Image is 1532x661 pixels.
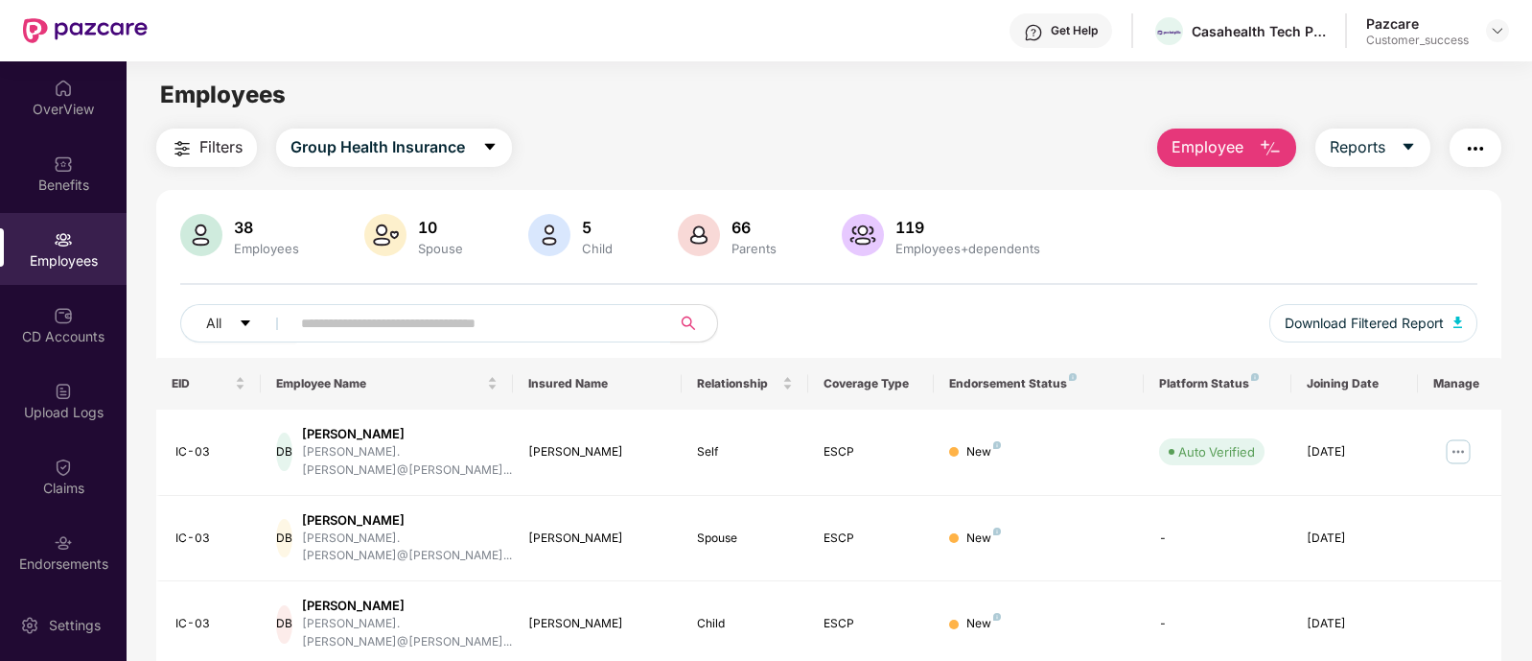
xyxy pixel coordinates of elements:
[276,376,483,391] span: Employee Name
[892,241,1044,256] div: Employees+dependents
[824,530,919,548] div: ESCP
[1453,317,1463,328] img: svg+xml;base64,PHN2ZyB4bWxucz0iaHR0cDovL3d3dy53My5vcmcvMjAwMC9zdmciIHhtbG5zOnhsaW5rPSJodHRwOi8vd3...
[175,443,246,461] div: IC-03
[175,615,246,633] div: IC-03
[678,214,720,256] img: svg+xml;base64,PHN2ZyB4bWxucz0iaHR0cDovL3d3dy53My5vcmcvMjAwMC9zdmciIHhtbG5zOnhsaW5rPSJodHRwOi8vd3...
[180,304,297,342] button: Allcaret-down
[578,241,616,256] div: Child
[1269,304,1478,342] button: Download Filtered Report
[54,154,73,174] img: svg+xml;base64,PHN2ZyBpZD0iQmVuZWZpdHMiIHhtbG5zPSJodHRwOi8vd3d3LnczLm9yZy8yMDAwL3N2ZyIgd2lkdGg9Ij...
[1155,28,1183,37] img: Pocketpills_logo-horizontal_colour_RGB%20(2)%20(1).png
[171,137,194,160] img: svg+xml;base64,PHN2ZyB4bWxucz0iaHR0cDovL3d3dy53My5vcmcvMjAwMC9zdmciIHdpZHRoPSIyNCIgaGVpZ2h0PSIyNC...
[1330,135,1385,159] span: Reports
[261,358,513,410] th: Employee Name
[23,18,148,43] img: New Pazcare Logo
[239,317,252,332] span: caret-down
[276,605,292,644] div: DB
[1490,23,1505,38] img: svg+xml;base64,PHN2ZyBpZD0iRHJvcGRvd24tMzJ4MzIiIHhtbG5zPSJodHRwOi8vd3d3LnczLm9yZy8yMDAwL3N2ZyIgd2...
[528,214,570,256] img: svg+xml;base64,PHN2ZyB4bWxucz0iaHR0cDovL3d3dy53My5vcmcvMjAwMC9zdmciIHhtbG5zOnhsaW5rPSJodHRwOi8vd3...
[290,135,465,159] span: Group Health Insurance
[199,135,243,159] span: Filters
[528,530,665,548] div: [PERSON_NAME]
[54,230,73,249] img: svg+xml;base64,PHN2ZyBpZD0iRW1wbG95ZWVzIiB4bWxucz0iaHR0cDovL3d3dy53My5vcmcvMjAwMC9zdmciIHdpZHRoPS...
[54,306,73,325] img: svg+xml;base64,PHN2ZyBpZD0iQ0RfQWNjb3VudHMiIGRhdGEtbmFtZT0iQ0QgQWNjb3VudHMiIHhtbG5zPSJodHRwOi8vd3...
[682,358,808,410] th: Relationship
[482,139,498,156] span: caret-down
[54,79,73,98] img: svg+xml;base64,PHN2ZyBpZD0iSG9tZSIgeG1sbnM9Imh0dHA6Ly93d3cudzMub3JnLzIwMDAvc3ZnIiB3aWR0aD0iMjAiIG...
[156,358,262,410] th: EID
[1307,443,1403,461] div: [DATE]
[1307,615,1403,633] div: [DATE]
[966,615,1001,633] div: New
[670,316,708,331] span: search
[728,218,780,237] div: 66
[697,376,778,391] span: Relationship
[892,218,1044,237] div: 119
[966,530,1001,548] div: New
[1366,14,1469,33] div: Pazcare
[1315,129,1430,167] button: Reportscaret-down
[414,241,467,256] div: Spouse
[1401,139,1416,156] span: caret-down
[966,443,1001,461] div: New
[276,433,292,471] div: DB
[697,530,793,548] div: Spouse
[54,533,73,553] img: svg+xml;base64,PHN2ZyBpZD0iRW5kb3JzZW1lbnRzIiB4bWxucz0iaHR0cDovL3d3dy53My5vcmcvMjAwMC9zdmciIHdpZH...
[1159,376,1276,391] div: Platform Status
[824,615,919,633] div: ESCP
[1259,137,1282,160] img: svg+xml;base64,PHN2ZyB4bWxucz0iaHR0cDovL3d3dy53My5vcmcvMjAwMC9zdmciIHhtbG5zOnhsaW5rPSJodHRwOi8vd3...
[160,81,286,108] span: Employees
[513,358,681,410] th: Insured Name
[1443,437,1474,467] img: manageButton
[43,616,106,635] div: Settings
[276,519,292,557] div: DB
[1192,22,1326,40] div: Casahealth Tech Private Limited
[1024,23,1043,42] img: svg+xml;base64,PHN2ZyBpZD0iSGVscC0zMngzMiIgeG1sbnM9Imh0dHA6Ly93d3cudzMub3JnLzIwMDAvc3ZnIiB3aWR0aD...
[414,218,467,237] div: 10
[276,129,512,167] button: Group Health Insurancecaret-down
[1172,135,1243,159] span: Employee
[230,218,303,237] div: 38
[1366,33,1469,48] div: Customer_success
[54,382,73,401] img: svg+xml;base64,PHN2ZyBpZD0iVXBsb2FkX0xvZ3MiIGRhdGEtbmFtZT0iVXBsb2FkIExvZ3MiIHhtbG5zPSJodHRwOi8vd3...
[993,528,1001,535] img: svg+xml;base64,PHN2ZyB4bWxucz0iaHR0cDovL3d3dy53My5vcmcvMjAwMC9zdmciIHdpZHRoPSI4IiBoZWlnaHQ9IjgiIH...
[206,313,221,334] span: All
[1051,23,1098,38] div: Get Help
[302,530,512,566] div: [PERSON_NAME].[PERSON_NAME]@[PERSON_NAME]...
[842,214,884,256] img: svg+xml;base64,PHN2ZyB4bWxucz0iaHR0cDovL3d3dy53My5vcmcvMjAwMC9zdmciIHhtbG5zOnhsaW5rPSJodHRwOi8vd3...
[180,214,222,256] img: svg+xml;base64,PHN2ZyB4bWxucz0iaHR0cDovL3d3dy53My5vcmcvMjAwMC9zdmciIHhtbG5zOnhsaW5rPSJodHRwOi8vd3...
[1144,496,1291,582] td: -
[1285,313,1444,334] span: Download Filtered Report
[1157,129,1296,167] button: Employee
[230,241,303,256] div: Employees
[528,615,665,633] div: [PERSON_NAME]
[697,615,793,633] div: Child
[528,443,665,461] div: [PERSON_NAME]
[993,441,1001,449] img: svg+xml;base64,PHN2ZyB4bWxucz0iaHR0cDovL3d3dy53My5vcmcvMjAwMC9zdmciIHdpZHRoPSI4IiBoZWlnaHQ9IjgiIH...
[808,358,935,410] th: Coverage Type
[993,613,1001,621] img: svg+xml;base64,PHN2ZyB4bWxucz0iaHR0cDovL3d3dy53My5vcmcvMjAwMC9zdmciIHdpZHRoPSI4IiBoZWlnaHQ9IjgiIH...
[20,616,39,635] img: svg+xml;base64,PHN2ZyBpZD0iU2V0dGluZy0yMHgyMCIgeG1sbnM9Imh0dHA6Ly93d3cudzMub3JnLzIwMDAvc3ZnIiB3aW...
[1418,358,1502,410] th: Manage
[302,615,512,651] div: [PERSON_NAME].[PERSON_NAME]@[PERSON_NAME]...
[824,443,919,461] div: ESCP
[302,511,512,530] div: [PERSON_NAME]
[1069,373,1077,381] img: svg+xml;base64,PHN2ZyB4bWxucz0iaHR0cDovL3d3dy53My5vcmcvMjAwMC9zdmciIHdpZHRoPSI4IiBoZWlnaHQ9IjgiIH...
[302,597,512,615] div: [PERSON_NAME]
[697,443,793,461] div: Self
[175,530,246,548] div: IC-03
[1307,530,1403,548] div: [DATE]
[1178,442,1255,461] div: Auto Verified
[302,425,512,443] div: [PERSON_NAME]
[1251,373,1259,381] img: svg+xml;base64,PHN2ZyB4bWxucz0iaHR0cDovL3d3dy53My5vcmcvMjAwMC9zdmciIHdpZHRoPSI4IiBoZWlnaHQ9IjgiIH...
[728,241,780,256] div: Parents
[172,376,232,391] span: EID
[1464,137,1487,160] img: svg+xml;base64,PHN2ZyB4bWxucz0iaHR0cDovL3d3dy53My5vcmcvMjAwMC9zdmciIHdpZHRoPSIyNCIgaGVpZ2h0PSIyNC...
[54,458,73,477] img: svg+xml;base64,PHN2ZyBpZD0iQ2xhaW0iIHhtbG5zPSJodHRwOi8vd3d3LnczLm9yZy8yMDAwL3N2ZyIgd2lkdGg9IjIwIi...
[302,443,512,480] div: [PERSON_NAME].[PERSON_NAME]@[PERSON_NAME]...
[949,376,1128,391] div: Endorsement Status
[1291,358,1418,410] th: Joining Date
[156,129,257,167] button: Filters
[670,304,718,342] button: search
[364,214,406,256] img: svg+xml;base64,PHN2ZyB4bWxucz0iaHR0cDovL3d3dy53My5vcmcvMjAwMC9zdmciIHhtbG5zOnhsaW5rPSJodHRwOi8vd3...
